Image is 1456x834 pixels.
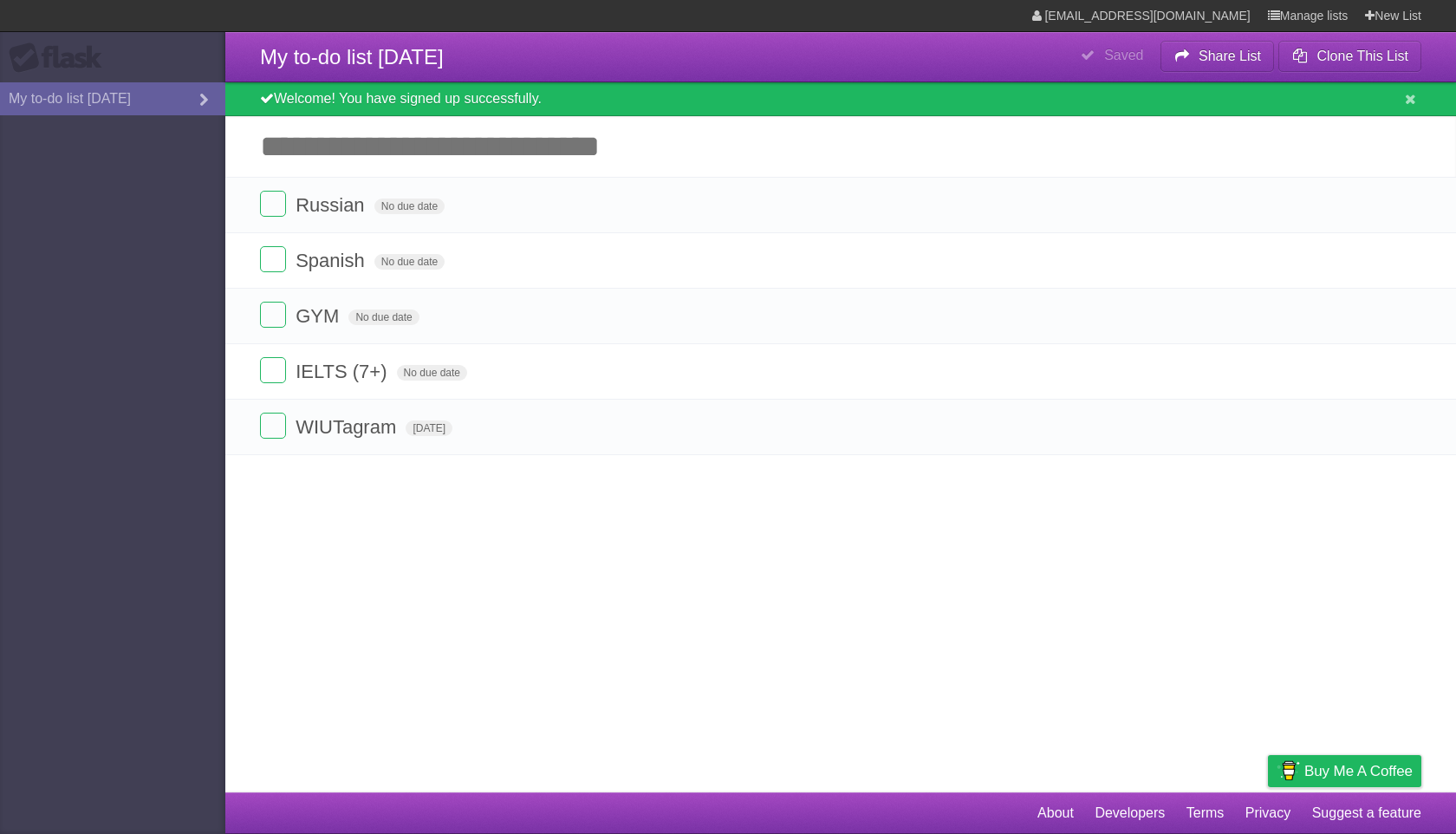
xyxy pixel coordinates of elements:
img: Buy me a coffee [1277,756,1300,785]
label: Done [260,302,286,328]
span: No due date [348,309,419,325]
span: Russian [296,194,368,216]
label: Done [260,357,286,383]
span: No due date [374,199,445,214]
b: Clone This List [1316,49,1408,63]
span: IELTS (7+) [296,361,391,382]
span: No due date [397,365,467,381]
span: Buy me a coffee [1304,756,1413,786]
a: Terms [1186,797,1225,830]
span: Spanish [296,250,369,271]
button: Share List [1160,41,1275,72]
span: My to-do list [DATE] [260,45,444,68]
div: Welcome! You have signed up successfully. [225,82,1456,116]
a: Developers [1095,797,1165,830]
div: Flask [9,42,113,74]
a: Privacy [1245,797,1290,830]
span: [DATE] [406,420,452,436]
a: Suggest a feature [1312,797,1421,830]
b: Share List [1199,49,1261,63]
button: Clone This List [1278,41,1421,72]
span: GYM [296,305,343,327]
span: No due date [374,254,445,270]
span: WIUTagram [296,416,400,438]
label: Done [260,246,286,272]
label: Done [260,413,286,439]
label: Done [260,191,286,217]
a: About [1037,797,1074,830]
b: Saved [1104,48,1143,62]
a: Buy me a coffee [1268,755,1421,787]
